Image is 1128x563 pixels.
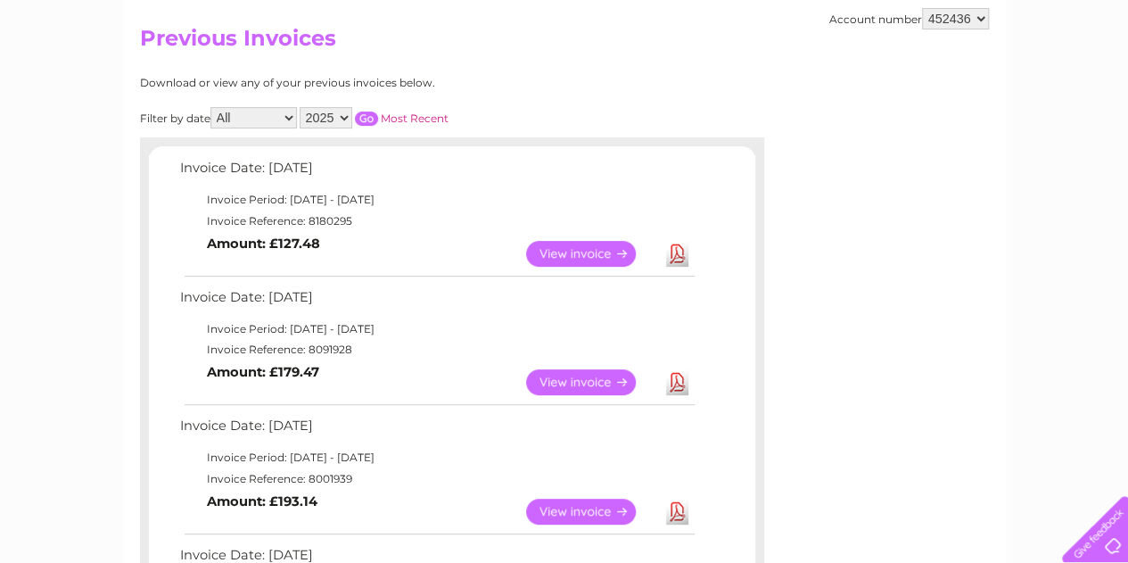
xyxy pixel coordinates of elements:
[814,76,848,89] a: Water
[526,241,657,267] a: View
[829,8,989,29] div: Account number
[140,107,608,128] div: Filter by date
[666,369,688,395] a: Download
[39,46,130,101] img: logo.png
[176,339,697,360] td: Invoice Reference: 8091928
[144,10,986,87] div: Clear Business is a trading name of Verastar Limited (registered in [GEOGRAPHIC_DATA] No. 3667643...
[176,286,697,319] td: Invoice Date: [DATE]
[140,26,989,60] h2: Previous Invoices
[176,189,697,211] td: Invoice Period: [DATE] - [DATE]
[909,76,962,89] a: Telecoms
[176,156,697,189] td: Invoice Date: [DATE]
[176,468,697,490] td: Invoice Reference: 8001939
[176,447,697,468] td: Invoice Period: [DATE] - [DATE]
[526,369,657,395] a: View
[1069,76,1111,89] a: Log out
[1009,76,1053,89] a: Contact
[526,499,657,525] a: View
[176,211,697,232] td: Invoice Reference: 8180295
[140,77,608,89] div: Download or view any of your previous invoices below.
[859,76,898,89] a: Energy
[176,319,697,340] td: Invoice Period: [DATE] - [DATE]
[666,499,688,525] a: Download
[207,236,320,252] b: Amount: £127.48
[792,9,915,31] a: 0333 014 3131
[381,112,449,125] a: Most Recent
[207,364,319,380] b: Amount: £179.47
[176,414,697,447] td: Invoice Date: [DATE]
[973,76,999,89] a: Blog
[207,493,317,509] b: Amount: £193.14
[666,241,688,267] a: Download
